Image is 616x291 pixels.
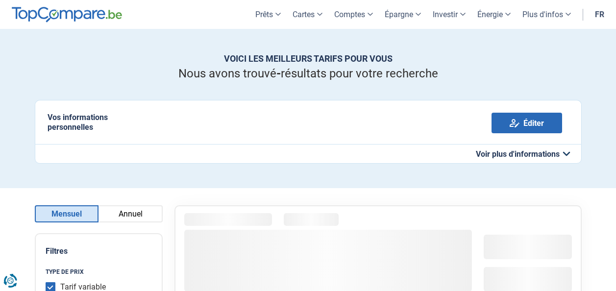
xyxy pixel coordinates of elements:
[35,144,582,164] button: Voir plus d'informations
[35,67,582,81] p: Nous avons trouvé résultats pour votre recherche
[12,7,122,23] img: TopCompare
[46,246,152,256] h2: Filtres
[35,205,99,222] button: Mensuel
[48,113,124,131] h2: Vos informations personnelles
[492,113,562,133] a: Éditer
[276,67,281,80] span: -
[99,205,163,222] button: Annuel
[35,53,582,64] h1: Voici les meilleurs tarifs pour vous
[46,268,152,275] legend: Type de prix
